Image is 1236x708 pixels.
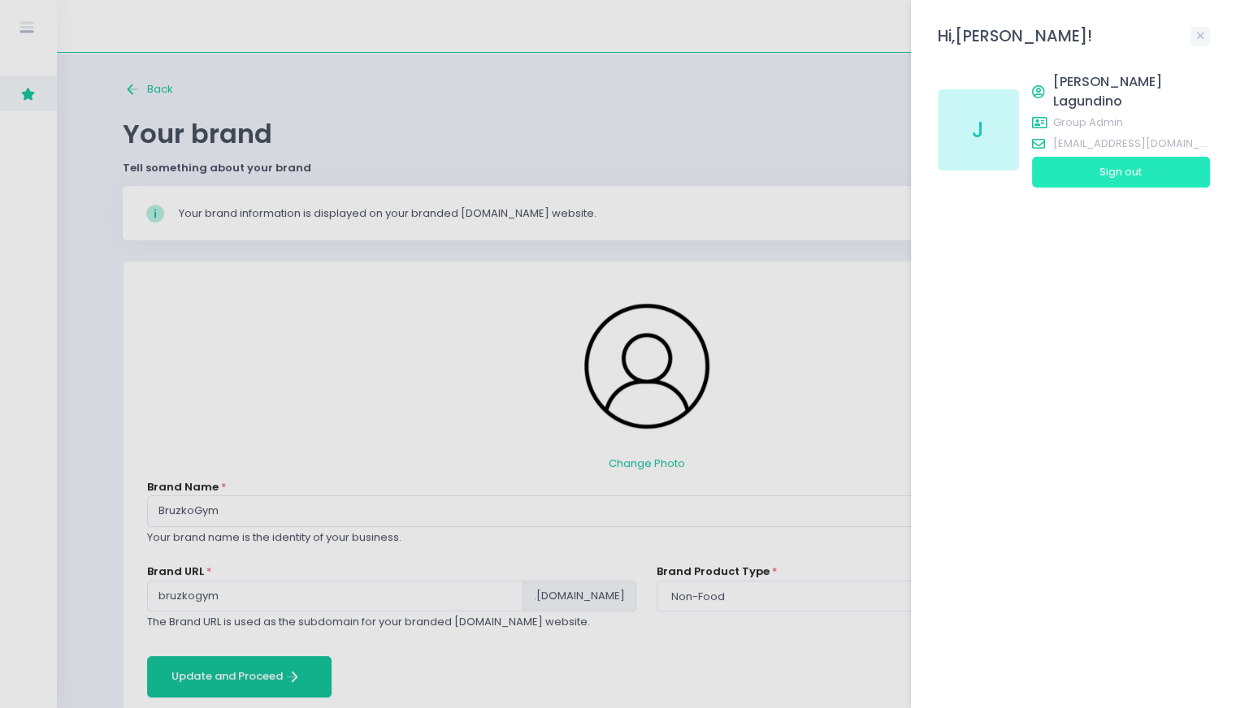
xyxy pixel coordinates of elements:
button: Sign out [1032,157,1210,188]
h3: Hi, [PERSON_NAME] ! [938,27,1092,45]
a: [EMAIL_ADDRESS][DOMAIN_NAME] [1032,136,1210,157]
span: [EMAIL_ADDRESS][DOMAIN_NAME] [1053,136,1210,152]
span: [PERSON_NAME] Lagundino [1053,72,1210,112]
div: J [938,89,1019,171]
span: group admin [1053,114,1210,131]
